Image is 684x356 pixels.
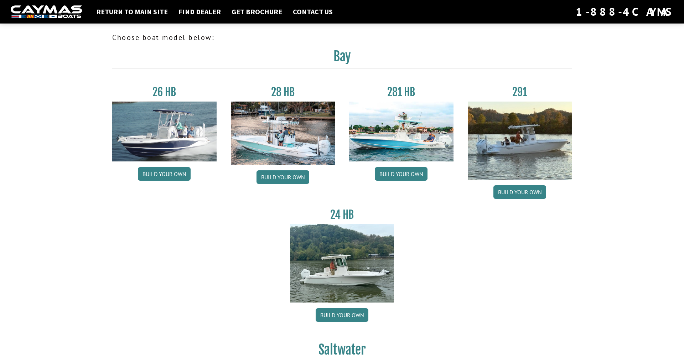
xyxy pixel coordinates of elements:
a: Build your own [256,170,309,184]
div: 1-888-4CAYMAS [576,4,673,20]
a: Build your own [138,167,191,181]
img: 26_new_photo_resized.jpg [112,102,217,161]
h3: 26 HB [112,86,217,99]
img: 28-hb-twin.jpg [349,102,454,161]
h3: 28 HB [231,86,335,99]
a: Build your own [375,167,427,181]
img: 291_Thumbnail.jpg [468,102,572,180]
img: white-logo-c9c8dbefe5ff5ceceb0f0178aa75bf4bb51f6bca0971e226c86eb53dfe498488.png [11,5,82,19]
a: Build your own [316,308,368,322]
h3: 281 HB [349,86,454,99]
a: Contact Us [289,7,336,16]
a: Return to main site [93,7,171,16]
h3: 24 HB [290,208,394,221]
a: Build your own [493,185,546,199]
h2: Bay [112,48,572,68]
p: Choose boat model below: [112,32,572,43]
img: 28_hb_thumbnail_for_caymas_connect.jpg [231,102,335,165]
img: 24_HB_thumbnail.jpg [290,224,394,302]
a: Get Brochure [228,7,286,16]
a: Find Dealer [175,7,224,16]
h3: 291 [468,86,572,99]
